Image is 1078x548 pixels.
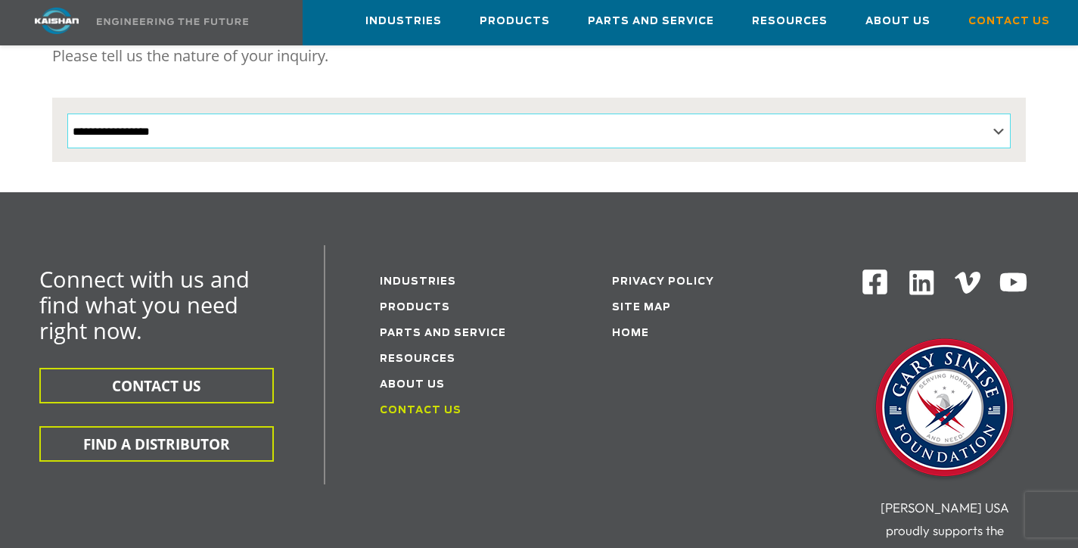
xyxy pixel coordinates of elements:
[39,426,274,462] button: FIND A DISTRIBUTOR
[752,13,828,30] span: Resources
[380,406,461,416] a: Contact Us
[968,13,1050,30] span: Contact Us
[752,1,828,42] a: Resources
[612,328,649,338] a: Home
[380,303,450,313] a: Products
[97,18,248,25] img: Engineering the future
[968,1,1050,42] a: Contact Us
[907,268,937,297] img: Linkedin
[865,13,930,30] span: About Us
[588,1,714,42] a: Parts and Service
[480,1,550,42] a: Products
[365,1,442,42] a: Industries
[365,13,442,30] span: Industries
[380,380,445,390] a: About Us
[861,268,889,296] img: Facebook
[39,368,274,403] button: CONTACT US
[955,272,980,294] img: Vimeo
[865,1,930,42] a: About Us
[380,277,456,287] a: Industries
[588,13,714,30] span: Parts and Service
[39,264,250,345] span: Connect with us and find what you need right now.
[52,41,1026,71] p: Please tell us the nature of your inquiry.
[380,328,506,338] a: Parts and service
[869,334,1021,485] img: Gary Sinise Foundation
[999,268,1028,297] img: Youtube
[480,13,550,30] span: Products
[380,354,455,364] a: Resources
[612,303,671,313] a: Site Map
[612,277,714,287] a: Privacy Policy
